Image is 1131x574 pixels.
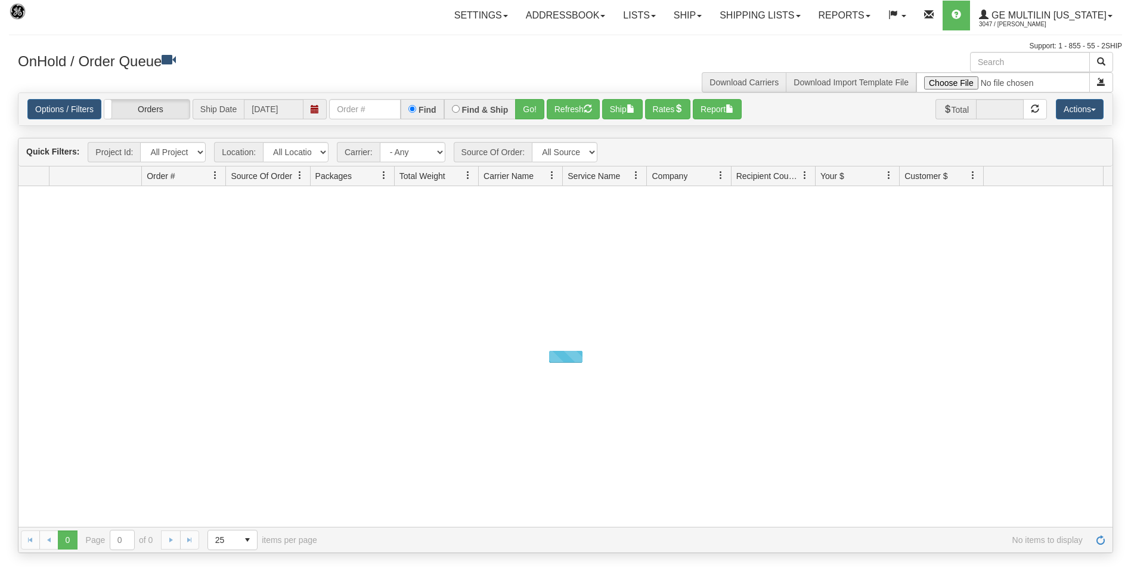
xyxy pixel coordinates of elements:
[879,165,899,186] a: Your $ filter column settings
[374,165,394,186] a: Packages filter column settings
[1089,52,1113,72] button: Search
[517,1,615,30] a: Addressbook
[709,78,779,87] a: Download Carriers
[419,106,436,114] label: Find
[711,1,809,30] a: Shipping lists
[147,170,175,182] span: Order #
[337,142,380,162] span: Carrier:
[542,165,562,186] a: Carrier Name filter column settings
[736,170,801,182] span: Recipient Country
[207,530,258,550] span: Page sizes drop down
[568,170,620,182] span: Service Name
[602,99,643,119] button: Ship
[27,99,101,119] a: Options / Filters
[515,99,544,119] button: Go!
[88,142,140,162] span: Project Id:
[970,1,1121,30] a: GE Multilin [US_STATE] 3047 / [PERSON_NAME]
[334,535,1083,545] span: No items to display
[989,10,1107,20] span: GE Multilin [US_STATE]
[18,138,1113,166] div: grid toolbar
[86,530,153,550] span: Page of 0
[1091,530,1110,550] a: Refresh
[205,165,225,186] a: Order # filter column settings
[916,72,1090,92] input: Import
[614,1,664,30] a: Lists
[979,18,1068,30] span: 3047 / [PERSON_NAME]
[454,142,532,162] span: Source Of Order:
[9,3,70,33] img: logo3047.jpg
[104,100,190,119] label: Orders
[215,534,231,546] span: 25
[58,530,77,550] span: Page 0
[547,99,600,119] button: Refresh
[445,1,517,30] a: Settings
[810,1,879,30] a: Reports
[1056,99,1104,119] button: Actions
[9,41,1122,51] div: Support: 1 - 855 - 55 - 2SHIP
[795,165,815,186] a: Recipient Country filter column settings
[462,106,509,114] label: Find & Ship
[665,1,711,30] a: Ship
[794,78,909,87] a: Download Import Template File
[458,165,478,186] a: Total Weight filter column settings
[231,170,292,182] span: Source Of Order
[652,170,687,182] span: Company
[820,170,844,182] span: Your $
[329,99,401,119] input: Order #
[904,170,947,182] span: Customer $
[193,99,244,119] span: Ship Date
[214,142,263,162] span: Location:
[315,170,352,182] span: Packages
[935,99,977,119] span: Total
[626,165,646,186] a: Service Name filter column settings
[645,99,691,119] button: Rates
[18,52,557,69] h3: OnHold / Order Queue
[693,99,742,119] button: Report
[207,530,317,550] span: items per page
[711,165,731,186] a: Company filter column settings
[963,165,983,186] a: Customer $ filter column settings
[290,165,310,186] a: Source Of Order filter column settings
[484,170,534,182] span: Carrier Name
[26,146,79,158] label: Quick Filters:
[970,52,1090,72] input: Search
[399,170,445,182] span: Total Weight
[238,530,257,550] span: select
